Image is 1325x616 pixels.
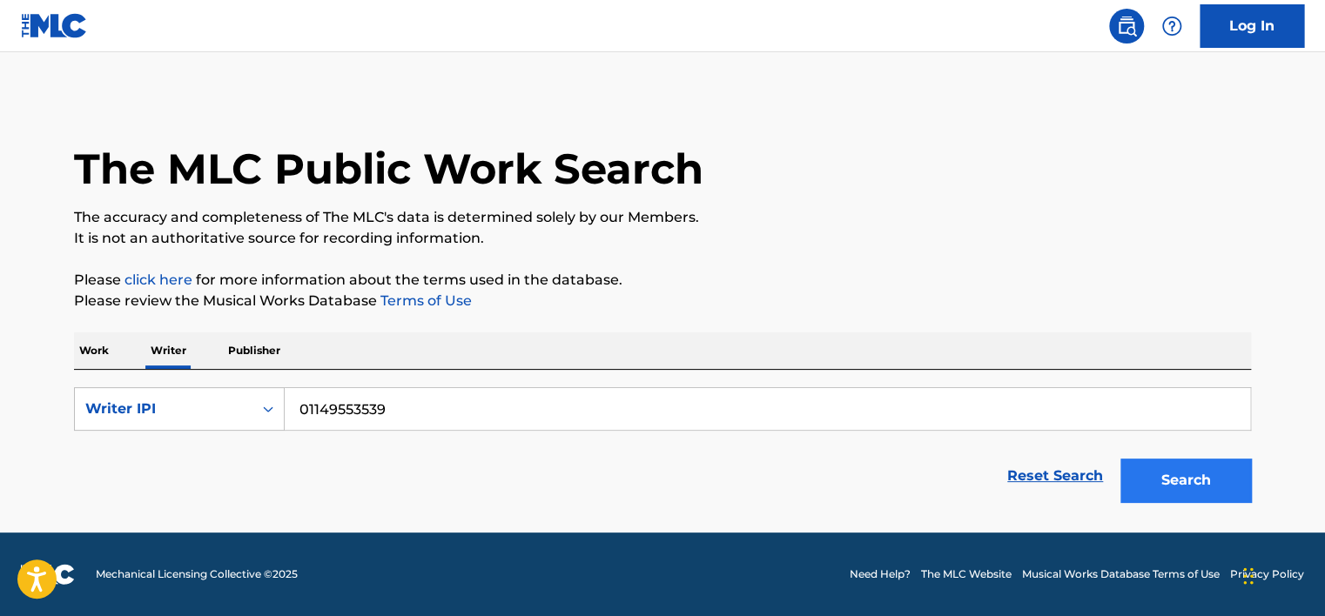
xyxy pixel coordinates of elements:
img: search [1116,16,1137,37]
img: logo [21,564,75,585]
div: Drag [1243,550,1254,602]
a: Public Search [1109,9,1144,44]
p: The accuracy and completeness of The MLC's data is determined solely by our Members. [74,207,1251,228]
form: Search Form [74,387,1251,511]
a: Log In [1200,4,1304,48]
p: Please review the Musical Works Database [74,291,1251,311]
a: Need Help? [850,566,911,582]
span: Mechanical Licensing Collective © 2025 [96,566,298,582]
p: Writer [145,332,192,369]
p: Please for more information about the terms used in the database. [74,270,1251,291]
a: The MLC Website [921,566,1012,582]
a: Terms of Use [377,292,472,309]
iframe: Chat Widget [1238,532,1325,616]
p: It is not an authoritative source for recording information. [74,228,1251,249]
p: Publisher [223,332,286,369]
button: Search [1120,459,1251,502]
p: Work [74,332,114,369]
img: help [1161,16,1182,37]
a: Reset Search [999,457,1112,495]
h1: The MLC Public Work Search [74,143,703,195]
img: MLC Logo [21,13,88,38]
a: click here [124,271,192,288]
div: Help [1154,9,1189,44]
div: Writer IPI [85,398,242,419]
a: Musical Works Database Terms of Use [1022,566,1220,582]
a: Privacy Policy [1230,566,1304,582]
